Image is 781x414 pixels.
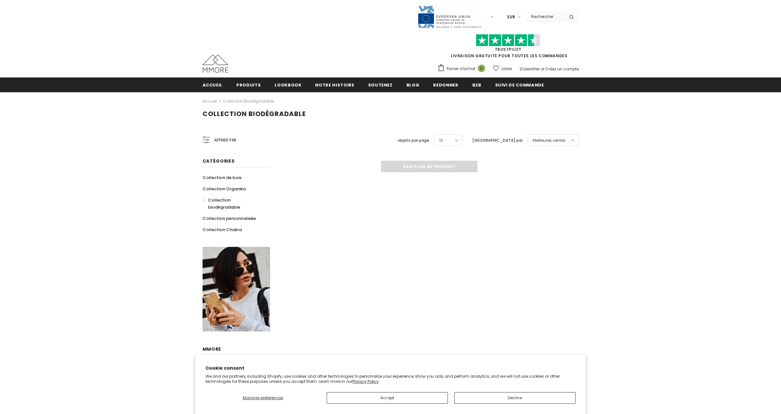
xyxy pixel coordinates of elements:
a: Listes [493,63,512,74]
a: B2B [472,77,481,92]
span: LIVRAISON GRATUITE POUR TOUTES LES COMMANDES [438,37,579,59]
a: Javni Razpis [417,14,482,19]
span: Collection Chakra [203,227,242,233]
img: Faites confiance aux étoiles pilotes [476,34,540,47]
a: Collection Chakra [203,224,242,235]
a: Privacy Policy [352,379,379,384]
span: 0 [478,65,485,72]
span: Blog [406,82,420,88]
a: Accueil [203,97,217,105]
span: or [540,66,544,72]
h2: Cookie consent [205,365,576,372]
span: Affiner par [214,137,236,144]
span: B2B [472,82,481,88]
span: Suivi de commande [495,82,544,88]
a: TrustPilot [495,47,522,52]
a: Lookbook [275,77,301,92]
a: Produits [236,77,261,92]
a: Suivi de commande [495,77,544,92]
input: Search Site [527,12,564,21]
label: [GEOGRAPHIC_DATA] par [472,137,523,144]
span: MMORE [203,346,222,352]
span: Collection biodégradable [208,197,240,210]
span: Collection Organika [203,186,246,192]
span: Notre histoire [315,82,354,88]
span: Redonner [433,82,458,88]
span: Catégories [203,158,235,164]
button: Manage preferences [205,392,320,404]
span: Collection personnalisée [203,215,256,221]
button: Accept [327,392,448,404]
a: Notre histoire [315,77,354,92]
span: Listes [502,66,512,72]
span: Manage preferences [243,395,283,401]
a: Accueil [203,77,223,92]
a: Blog [406,77,420,92]
img: Javni Razpis [417,5,482,29]
a: Panier d'achat 0 [438,64,488,74]
a: Créez un compte [545,66,579,72]
label: objets par page [398,137,429,144]
a: S'identifier [520,66,540,72]
span: Produits [236,82,261,88]
p: We and our partners, including Shopify, use cookies and other technologies to personalize your ex... [205,374,576,384]
span: 12 [439,137,443,144]
a: Collection biodégradable [223,98,274,104]
img: Cas MMORE [203,55,228,73]
a: Collection personnalisée [203,213,256,224]
span: EUR [507,14,515,20]
span: Lookbook [275,82,301,88]
span: Accueil [203,82,223,88]
a: Collection de bois [203,172,241,183]
a: soutenez [368,77,393,92]
span: Meilleures ventes [533,137,566,144]
span: Panier d'achat [447,66,475,72]
a: Collection Organika [203,183,246,194]
button: Decline [454,392,576,404]
span: Collection biodégradable [203,109,306,118]
span: Collection de bois [203,175,241,181]
span: soutenez [368,82,393,88]
a: Redonner [433,77,458,92]
a: Collection biodégradable [203,194,263,213]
